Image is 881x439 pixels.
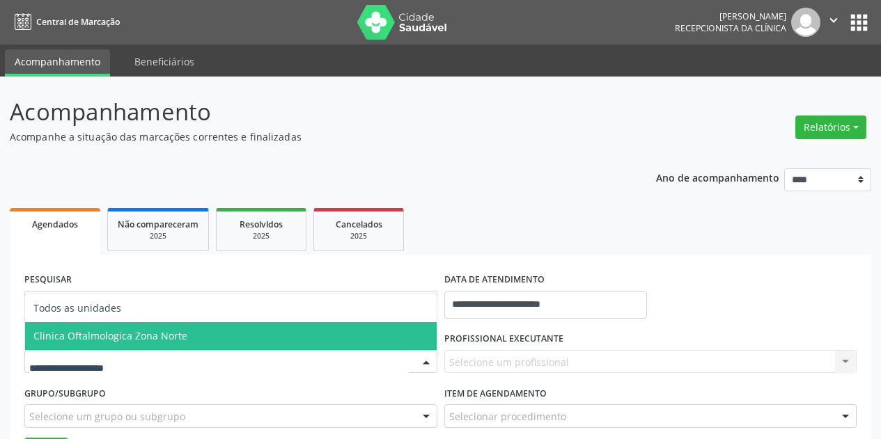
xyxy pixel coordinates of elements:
a: Central de Marcação [10,10,120,33]
span: Recepcionista da clínica [675,22,786,34]
label: PROFISSIONAL EXECUTANTE [444,328,563,350]
a: Beneficiários [125,49,204,74]
p: Ano de acompanhamento [656,168,779,186]
p: Acompanhamento [10,95,613,129]
span: Selecione um grupo ou subgrupo [29,409,185,424]
span: Agendados [32,218,78,230]
div: 2025 [324,231,393,241]
button:  [820,8,847,37]
label: Grupo/Subgrupo [24,383,106,404]
div: [PERSON_NAME] [675,10,786,22]
span: Selecionar procedimento [449,409,566,424]
button: apps [847,10,871,35]
img: img [791,8,820,37]
span: Todos as unidades [33,301,121,314]
label: Item de agendamento [444,383,547,404]
label: DATA DE ATENDIMENTO [444,269,545,291]
span: Clinica Oftalmologica Zona Norte [33,329,187,342]
div: 2025 [226,231,296,241]
button: Relatórios [795,115,866,139]
div: 2025 [118,231,198,241]
i:  [826,13,841,28]
p: Acompanhe a situação das marcações correntes e finalizadas [10,129,613,144]
span: Não compareceram [118,218,198,230]
span: Central de Marcação [36,16,120,28]
a: Acompanhamento [5,49,110,77]
span: Cancelados [336,218,382,230]
label: PESQUISAR [24,269,72,291]
span: Resolvidos [240,218,283,230]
